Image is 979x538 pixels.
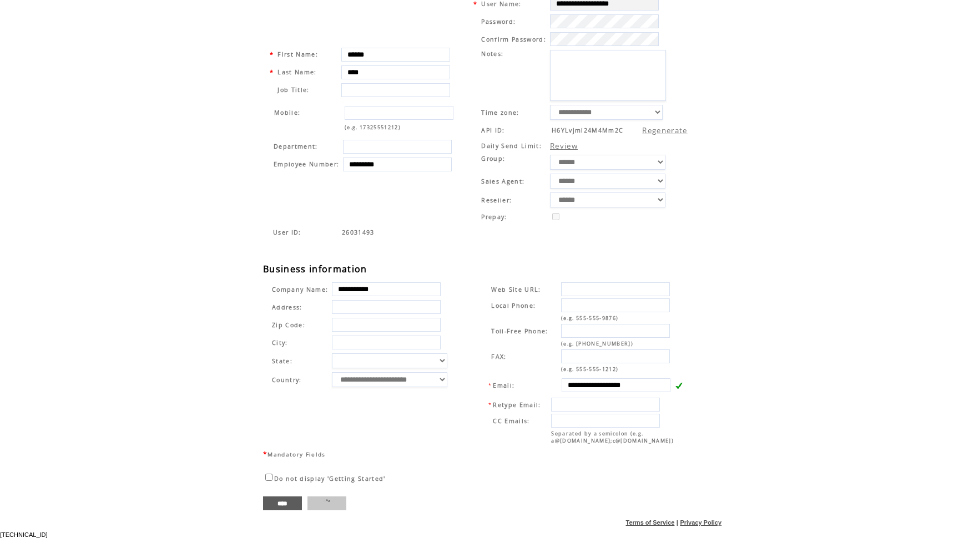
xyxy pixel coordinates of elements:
[481,18,516,26] span: Password:
[272,303,302,311] span: Address:
[274,160,339,168] span: Employee Number:
[274,475,386,483] span: Do not display 'Getting Started'
[491,353,506,361] span: FAX:
[481,35,546,43] span: Confirm Password:
[481,142,542,150] span: Daily Send Limit:
[274,109,300,116] span: Mobile:
[675,382,683,389] img: v.gif
[561,340,633,347] span: (e.g. [PHONE_NUMBER])
[342,229,375,236] span: Indicates the agent code for sign up page with sales agent or reseller tracking code
[491,286,541,293] span: Web Site URL:
[481,155,505,163] span: Group:
[493,401,541,409] span: Retype Email:
[345,124,401,131] span: (e.g. 17325551212)
[263,263,367,275] span: Business information
[626,519,675,526] a: Terms of Service
[274,143,318,150] span: Department:
[272,376,302,384] span: Country:
[481,109,519,116] span: Time zone:
[481,126,504,134] span: API ID:
[481,50,503,58] span: Notes:
[491,302,536,309] span: Local Phone:
[481,196,512,204] span: Reseller:
[272,321,305,329] span: Zip Code:
[272,286,328,293] span: Company Name:
[493,382,514,389] span: Email:
[642,125,687,135] a: Regenerate
[268,450,325,458] span: Mandatory Fields
[481,177,524,185] span: Sales Agent:
[680,519,721,526] a: Privacy Policy
[561,366,618,373] span: (e.g. 555-555-1212)
[491,327,548,335] span: Toll-Free Phone:
[272,357,328,365] span: State:
[552,126,623,134] span: H6YLvjmi24M4Mm2C
[273,229,301,236] span: Indicates the agent code for sign up page with sales agent or reseller tracking code
[277,50,318,58] span: First Name:
[277,68,316,76] span: Last Name:
[481,213,507,221] span: Prepay:
[277,86,309,94] span: Job Title:
[551,430,674,444] span: Separated by a semicolon (e.g. a@[DOMAIN_NAME];c@[DOMAIN_NAME])
[561,314,618,322] span: (e.g. 555-555-9876)
[677,519,678,526] span: |
[493,417,529,425] span: CC Emails:
[550,141,578,151] a: Review
[272,339,288,347] span: City:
